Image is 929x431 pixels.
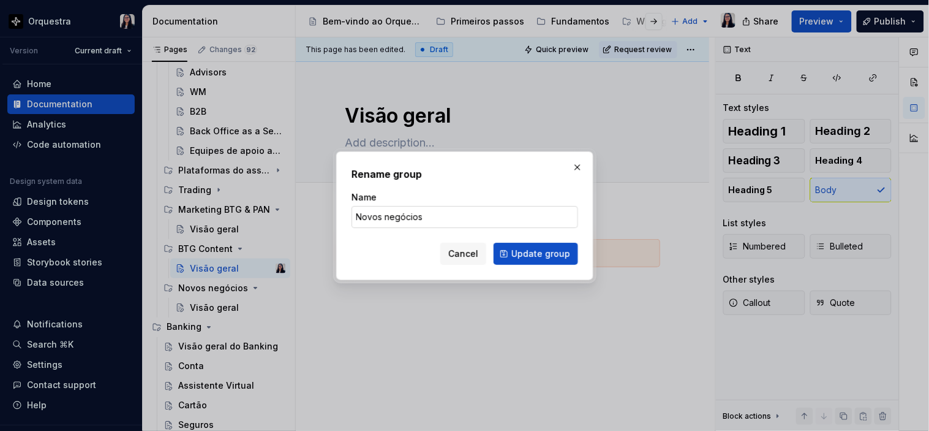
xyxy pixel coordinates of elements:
span: Update group [511,248,570,260]
span: Cancel [448,248,478,260]
button: Update group [494,243,578,265]
h2: Rename group [352,167,578,181]
label: Name [352,191,377,204]
button: Cancel [440,243,486,265]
